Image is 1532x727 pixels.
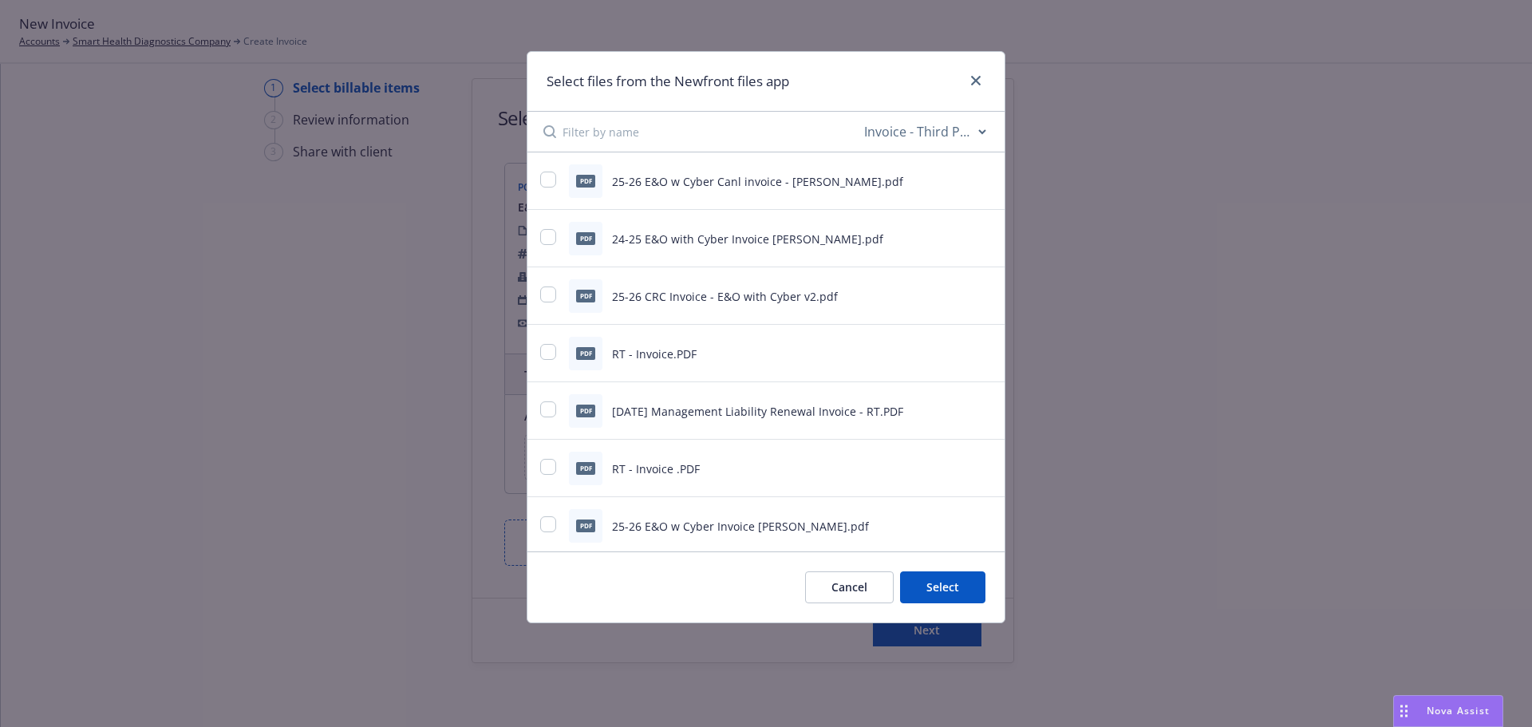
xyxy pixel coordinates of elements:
[952,229,965,248] button: download file
[900,571,985,603] button: Select
[977,459,992,478] button: preview file
[612,231,883,247] span: 24-25 E&O with Cyber Invoice [PERSON_NAME].pdf
[952,344,965,363] button: download file
[563,112,861,152] input: Filter by name
[576,405,595,417] span: PDF
[952,172,965,191] button: download file
[576,232,595,244] span: pdf
[977,401,992,421] button: preview file
[612,519,869,534] span: 25-26 E&O w Cyber Invoice [PERSON_NAME].pdf
[1427,704,1490,717] span: Nova Assist
[952,459,965,478] button: download file
[576,462,595,474] span: PDF
[612,346,697,362] span: RT - Invoice.PDF
[543,125,556,138] svg: Search
[612,174,903,189] span: 25-26 E&O w Cyber Canl invoice - [PERSON_NAME].pdf
[1393,695,1503,727] button: Nova Assist
[977,286,992,306] button: preview file
[547,71,789,92] h1: Select files from the Newfront files app
[576,347,595,359] span: PDF
[977,172,992,191] button: preview file
[952,401,965,421] button: download file
[977,344,992,363] button: preview file
[612,404,903,419] span: [DATE] Management Liability Renewal Invoice - RT.PDF
[612,461,700,476] span: RT - Invoice .PDF
[612,289,838,304] span: 25-26 CRC Invoice - E&O with Cyber v2.pdf
[576,520,595,531] span: pdf
[576,290,595,302] span: pdf
[977,516,992,535] button: preview file
[977,229,992,248] button: preview file
[952,286,965,306] button: download file
[1394,696,1414,726] div: Drag to move
[576,175,595,187] span: pdf
[952,516,965,535] button: download file
[966,71,985,90] a: close
[805,571,894,603] button: Cancel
